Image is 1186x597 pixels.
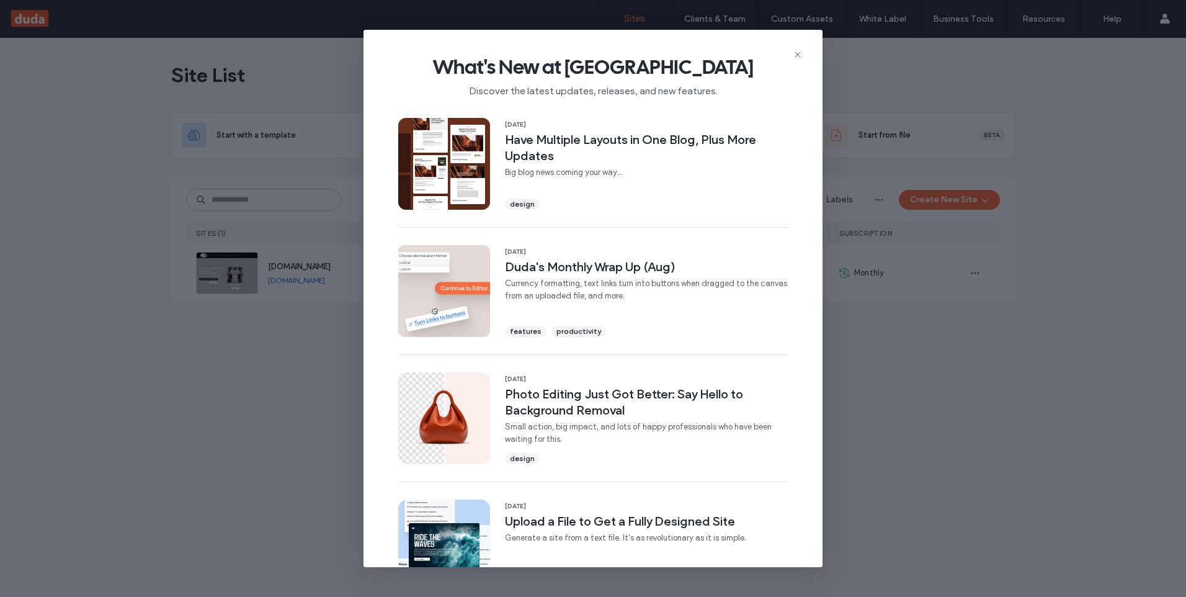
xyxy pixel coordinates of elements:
[505,386,788,418] span: Photo Editing Just Got Better: Say Hello to Background Removal
[505,502,746,511] span: [DATE]
[505,166,788,179] span: Big blog news coming your way...
[505,277,788,302] span: Currency formatting, text links turn into buttons when dragged to the canvas from an uploaded fil...
[505,132,788,164] span: Have Multiple Layouts in One Blog, Plus More Updates
[383,79,803,98] span: Discover the latest updates, releases, and new features.
[505,421,788,446] span: Small action, big impact, and lots of happy professionals who have been waiting for this.
[505,532,746,544] span: Generate a site from a text file. It's as revolutionary as it is simple.
[505,375,788,384] span: [DATE]
[505,513,746,529] span: Upload a File to Get a Fully Designed Site
[383,55,803,79] span: What's New at [GEOGRAPHIC_DATA]
[510,326,542,337] span: features
[510,453,535,464] span: design
[505,120,788,129] span: [DATE]
[505,248,788,256] span: [DATE]
[505,259,788,275] span: Duda's Monthly Wrap Up (Aug)
[556,326,601,337] span: productivity
[510,199,535,210] span: design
